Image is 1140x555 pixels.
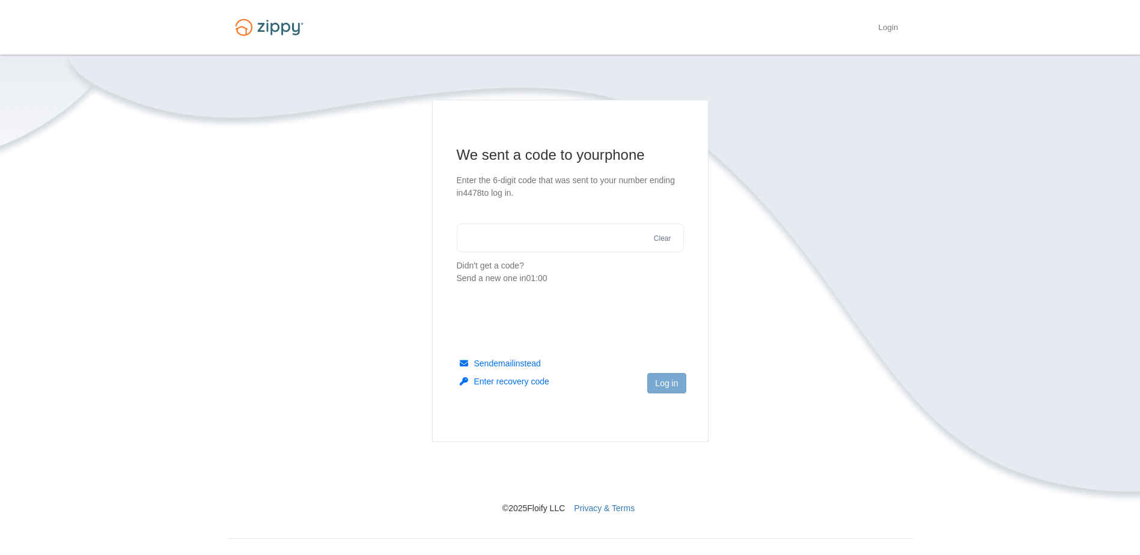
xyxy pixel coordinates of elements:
[457,259,684,285] p: Didn't get a code?
[228,13,311,41] img: Logo
[457,272,684,285] div: Send a new one in 01:00
[650,233,675,244] button: Clear
[460,357,541,369] button: Sendemailinstead
[457,174,684,199] p: Enter the 6-digit code that was sent to your number ending in 4478 to log in.
[228,442,913,514] nav: © 2025 Floify LLC
[574,503,635,513] a: Privacy & Terms
[457,145,684,165] h1: We sent a code to your phone
[647,373,686,393] button: Log in
[460,375,549,387] button: Enter recovery code
[878,23,898,35] a: Login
